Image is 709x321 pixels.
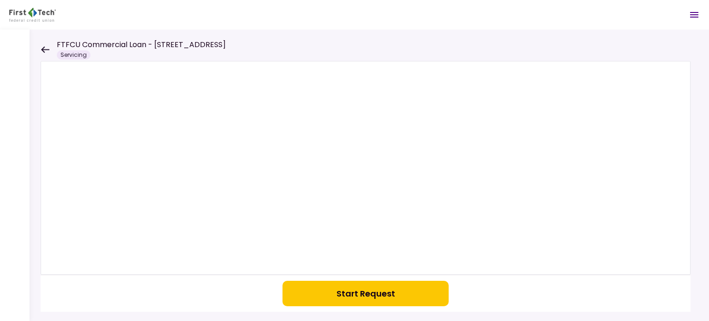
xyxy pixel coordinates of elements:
iframe: Welcome [41,61,691,275]
button: Start Request [282,281,449,306]
h1: FTFCU Commercial Loan - [STREET_ADDRESS] [57,39,226,50]
img: Partner icon [9,8,56,22]
div: Servicing [57,50,90,60]
button: Open menu [683,4,705,26]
